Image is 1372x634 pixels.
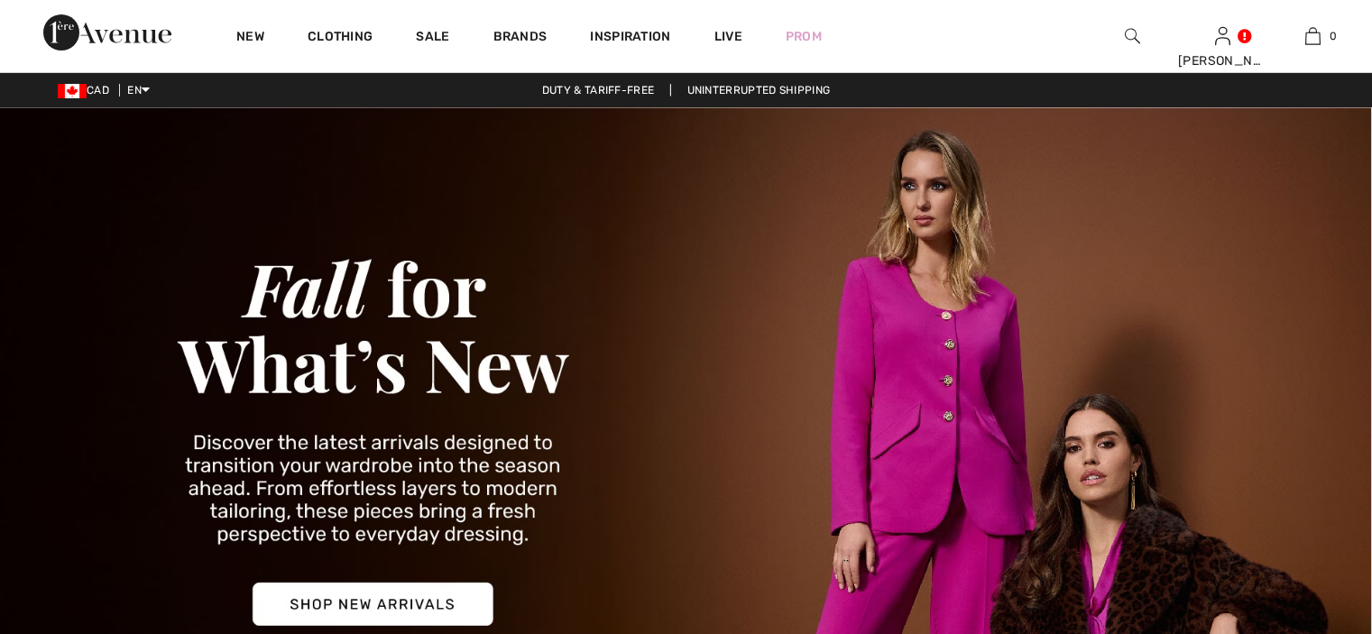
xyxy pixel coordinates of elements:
[1215,25,1230,47] img: My Info
[1268,25,1357,47] a: 0
[1215,27,1230,44] a: Sign In
[58,84,87,98] img: Canadian Dollar
[590,29,670,48] span: Inspiration
[714,27,742,46] a: Live
[1125,25,1140,47] img: search the website
[416,29,449,48] a: Sale
[1330,28,1337,44] span: 0
[786,27,822,46] a: Prom
[236,29,264,48] a: New
[493,29,548,48] a: Brands
[43,14,171,51] img: 1ère Avenue
[1178,51,1266,70] div: [PERSON_NAME]
[308,29,373,48] a: Clothing
[1305,25,1321,47] img: My Bag
[58,84,116,96] span: CAD
[127,84,150,96] span: EN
